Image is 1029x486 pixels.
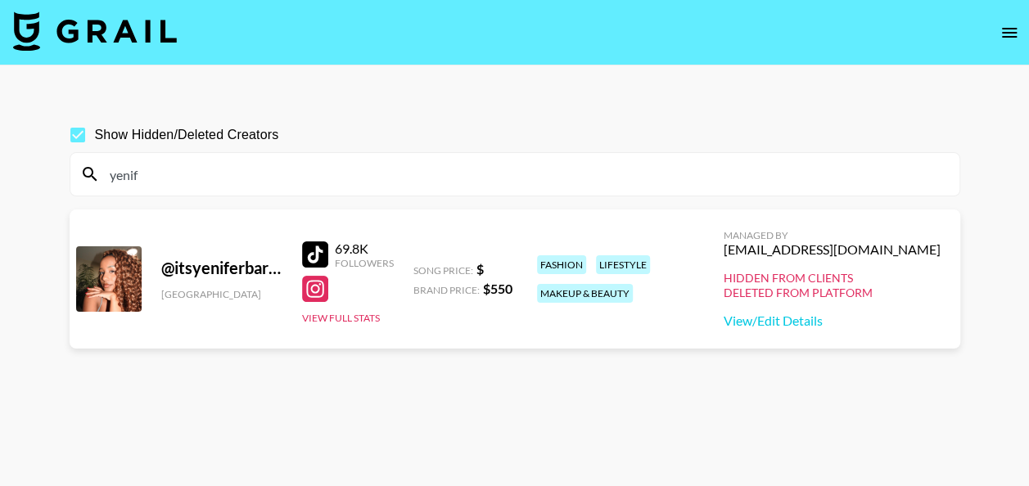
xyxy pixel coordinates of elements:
button: open drawer [993,16,1026,49]
div: [EMAIL_ADDRESS][DOMAIN_NAME] [724,241,941,258]
div: Managed By [724,229,941,241]
div: makeup & beauty [537,284,633,303]
span: Show Hidden/Deleted Creators [95,125,279,145]
img: Grail Talent [13,11,177,51]
span: Song Price: [413,264,473,277]
div: Followers [335,257,394,269]
div: @ itsyeniferbardaji [161,258,282,278]
div: Deleted from Platform [724,286,941,300]
div: lifestyle [596,255,650,274]
span: Brand Price: [413,284,480,296]
strong: $ 550 [483,281,512,296]
div: Hidden from Clients [724,271,941,286]
button: View Full Stats [302,312,380,324]
input: Search by User Name [100,161,950,187]
div: fashion [537,255,586,274]
div: 69.8K [335,241,394,257]
a: View/Edit Details [724,313,941,329]
div: [GEOGRAPHIC_DATA] [161,288,282,300]
strong: $ [476,261,484,277]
